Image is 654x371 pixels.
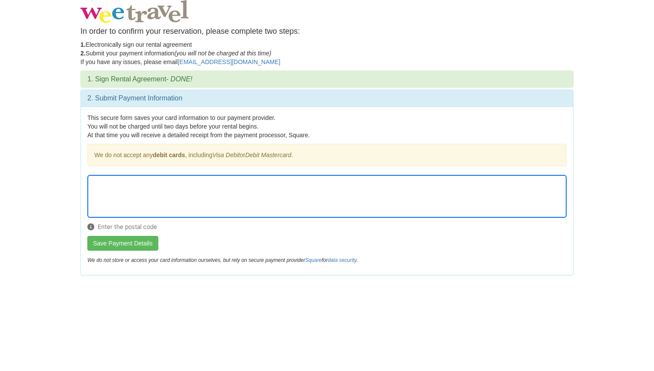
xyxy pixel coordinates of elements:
[80,27,574,36] h4: In order to confirm your reservation, please complete two steps:
[245,152,292,158] em: Debit Mastercard
[178,58,280,65] a: [EMAIL_ADDRESS][DOMAIN_NAME]
[87,144,567,166] div: We do not accept any , including or .
[87,75,567,83] h3: 1. Sign Rental Agreement
[328,257,357,263] a: data security
[166,75,192,83] em: - DONE!
[80,41,86,48] strong: 1.
[87,257,358,263] em: We do not store or access your card information ourselves, but rely on secure payment provider for .
[80,50,86,57] strong: 2.
[87,223,567,231] span: Enter the postal code
[153,152,185,158] strong: debit cards
[88,175,566,217] iframe: Secure Credit Card Form
[87,113,567,139] p: This secure form saves your card information to our payment provider. You will not be charged unt...
[212,152,240,158] em: Visa Debit
[80,40,574,66] p: Electronically sign our rental agreement Submit your payment information If you have any issues, ...
[305,257,321,263] a: Square
[87,94,567,102] h3: 2. Submit Payment Information
[87,236,158,251] button: Save Payment Details
[174,50,271,57] em: (you will not be charged at this time)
